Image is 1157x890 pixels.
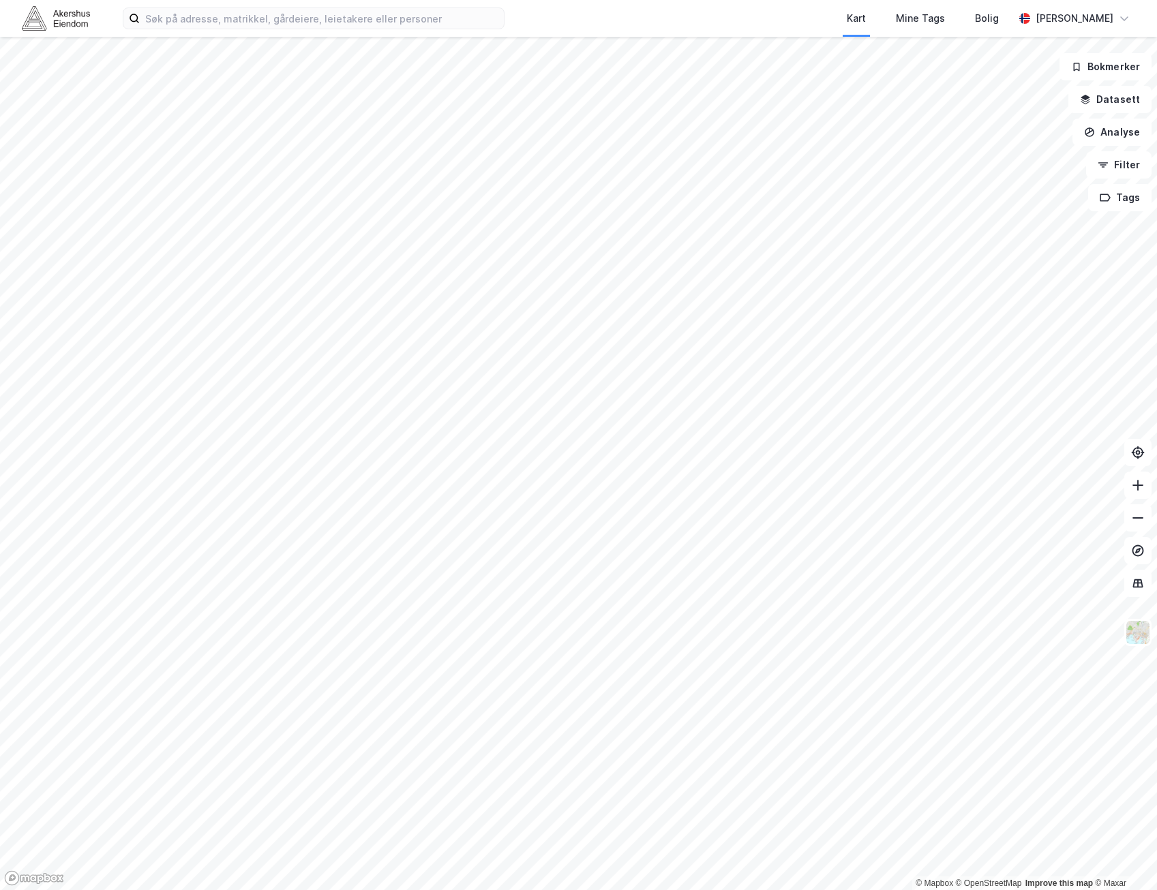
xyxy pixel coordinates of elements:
[975,10,999,27] div: Bolig
[1086,151,1152,179] button: Filter
[4,870,64,886] a: Mapbox homepage
[1025,878,1093,888] a: Improve this map
[1068,86,1152,113] button: Datasett
[1060,53,1152,80] button: Bokmerker
[916,878,953,888] a: Mapbox
[1125,619,1151,645] img: Z
[1088,184,1152,211] button: Tags
[896,10,945,27] div: Mine Tags
[140,8,504,29] input: Søk på adresse, matrikkel, gårdeiere, leietakere eller personer
[1072,119,1152,146] button: Analyse
[847,10,866,27] div: Kart
[22,6,90,30] img: akershus-eiendom-logo.9091f326c980b4bce74ccdd9f866810c.svg
[956,878,1022,888] a: OpenStreetMap
[1089,825,1157,890] div: Kontrollprogram for chat
[1036,10,1113,27] div: [PERSON_NAME]
[1089,825,1157,890] iframe: Chat Widget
